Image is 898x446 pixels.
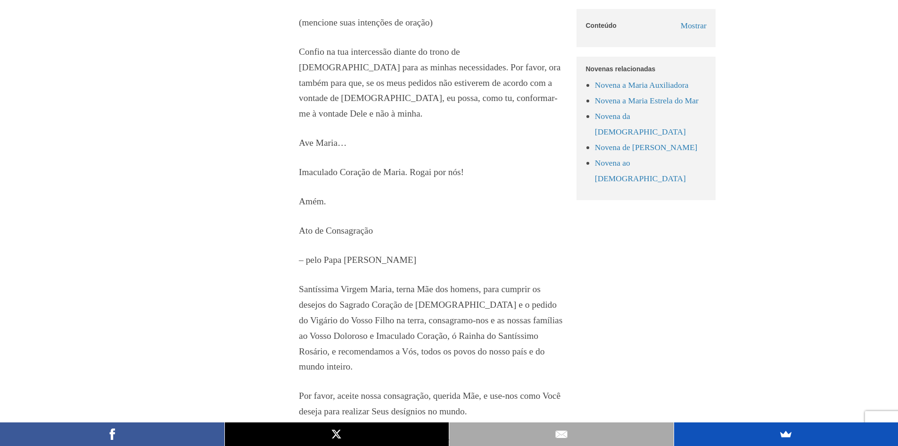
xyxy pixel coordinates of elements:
[299,226,373,236] font: Ato de Consagração
[595,143,698,152] a: Novena de [PERSON_NAME]
[595,96,699,105] a: Novena a Maria Estrela do Mar
[586,65,656,73] font: Novenas relacionadas
[330,427,344,441] img: X
[586,22,617,29] font: Conteúdo
[554,427,568,441] img: Email
[299,167,464,177] font: Imaculado Coração de Maria. Rogai por nós!
[299,391,560,416] font: Por favor, aceite nossa consagração, querida Mãe, e use-nos como Você deseja para realizar Seus d...
[595,111,686,136] a: Novena da [DEMOGRAPHIC_DATA]
[299,284,562,372] font: Santíssima Virgem Maria, terna Mãe dos homens, para cumprir os desejos do Sagrado Coração de [DEM...
[299,255,416,265] font: – pelo Papa [PERSON_NAME]
[595,80,689,90] a: Novena a Maria Auxiliadora
[299,138,346,148] font: Ave Maria…
[595,158,686,183] a: Novena ao [DEMOGRAPHIC_DATA]
[105,427,119,441] img: Facebook
[299,17,433,27] font: (mencione suas intenções de oração)
[225,422,449,446] a: X
[779,427,793,441] img: SumoMe
[681,21,707,31] font: Mostrar
[299,47,560,119] font: Confio na tua intercessão diante do trono de [DEMOGRAPHIC_DATA] para as minhas necessidades. Por ...
[299,196,326,206] font: Amém.
[449,422,674,446] a: Email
